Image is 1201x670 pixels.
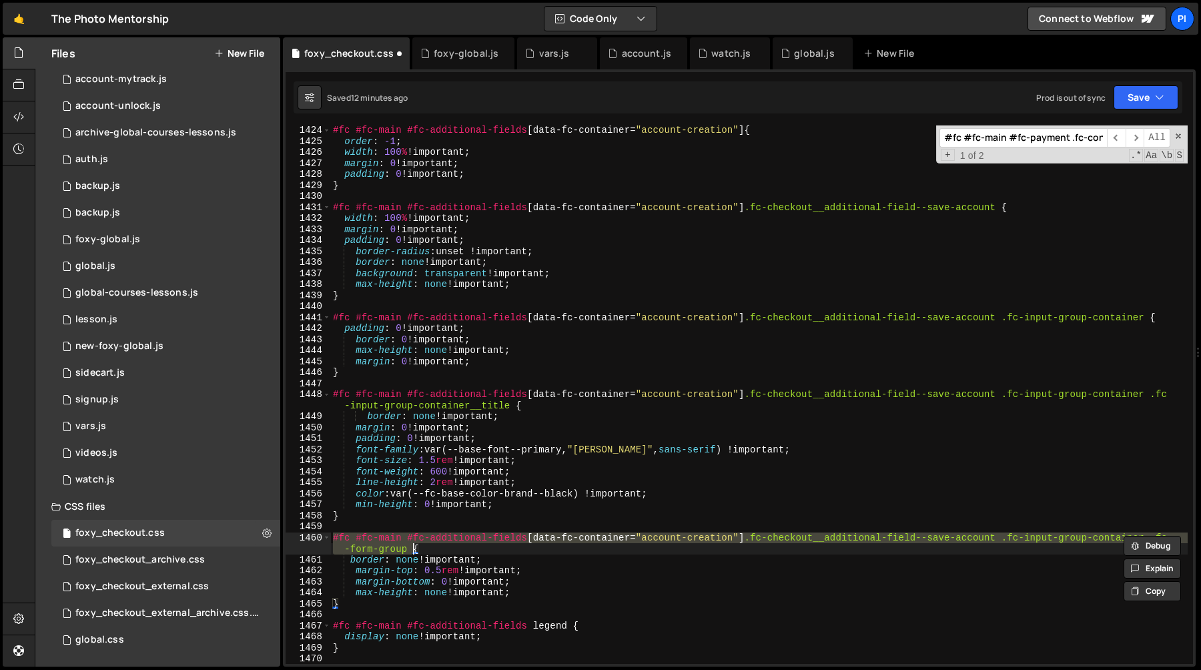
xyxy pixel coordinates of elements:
div: vars.js [75,420,106,432]
div: 1437 [286,268,331,280]
div: 13533/45030.js [51,173,280,200]
div: 13533/41206.js [51,93,280,119]
div: 12 minutes ago [351,92,408,103]
div: 1452 [286,444,331,456]
div: auth.js [75,153,108,165]
div: 1427 [286,158,331,170]
a: Connect to Webflow [1028,7,1166,31]
div: 1439 [286,290,331,302]
div: 1435 [286,246,331,258]
span: ​ [1107,128,1126,147]
span: Search In Selection [1175,149,1184,162]
div: foxy-global.js [434,47,498,60]
div: foxy_checkout_external.css [75,581,209,593]
div: 13533/35489.css [51,627,280,653]
div: 1455 [286,477,331,488]
div: account-unlock.js [75,100,161,112]
div: 1463 [286,577,331,588]
div: 13533/43968.js [51,119,280,146]
button: Debug [1124,536,1181,556]
div: 1434 [286,235,331,246]
div: 1457 [286,499,331,511]
div: 13533/38507.css [51,520,280,547]
div: 1448 [286,389,331,411]
div: 13533/44029.css [51,600,285,627]
div: global.js [794,47,834,60]
div: 1431 [286,202,331,214]
span: CaseSensitive Search [1144,149,1158,162]
span: Toggle Replace mode [941,149,955,161]
div: 1453 [286,455,331,466]
div: foxy_checkout.css [304,47,394,60]
div: 1436 [286,257,331,268]
div: 13533/38628.js [51,66,280,93]
div: 1449 [286,411,331,422]
div: 13533/42246.js [51,440,280,466]
span: RegExp Search [1129,149,1143,162]
div: CSS files [35,493,280,520]
div: 1430 [286,191,331,202]
div: 1425 [286,136,331,147]
button: Code Only [544,7,657,31]
div: vars.js [539,47,570,60]
div: lesson.js [75,314,117,326]
div: 1460 [286,533,331,555]
div: 1426 [286,147,331,158]
button: Explain [1124,559,1181,579]
a: Pi [1170,7,1194,31]
div: 1451 [286,433,331,444]
div: 1459 [286,521,331,533]
div: 13533/38747.css [51,573,280,600]
div: global-courses-lessons.js [75,287,198,299]
div: 13533/39483.js [51,253,280,280]
div: 13533/45031.js [51,200,280,226]
div: global.css [75,634,124,646]
div: 1450 [286,422,331,434]
div: 13533/44030.css [51,547,280,573]
div: 1438 [286,279,331,290]
button: Save [1114,85,1178,109]
div: foxy_checkout_archive.css [75,554,205,566]
div: 13533/35292.js [51,280,280,306]
h2: Files [51,46,75,61]
div: 1444 [286,345,331,356]
div: 13533/38978.js [51,413,280,440]
div: Prod is out of sync [1036,92,1106,103]
div: 1465 [286,599,331,610]
div: 13533/43446.js [51,360,280,386]
div: 1443 [286,334,331,346]
div: 1469 [286,643,331,654]
div: foxy-global.js [75,234,140,246]
div: 13533/34034.js [51,146,280,173]
div: 13533/38527.js [51,466,280,493]
div: 1462 [286,565,331,577]
button: Copy [1124,581,1181,601]
div: foxy_checkout.css [75,527,165,539]
div: 13533/34219.js [51,226,280,253]
div: 13533/35364.js [51,386,280,413]
div: 13533/35472.js [51,306,280,333]
div: New File [863,47,919,60]
div: sidecart.js [75,367,125,379]
div: 1442 [286,323,331,334]
a: 🤙 [3,3,35,35]
div: 1461 [286,555,331,566]
span: ​ [1126,128,1144,147]
div: account.js [622,47,672,60]
div: 1470 [286,653,331,665]
span: 1 of 2 [955,150,989,161]
div: 1424 [286,125,331,136]
div: The Photo Mentorship [51,11,169,27]
div: 1447 [286,378,331,390]
div: videos.js [75,447,117,459]
div: 1432 [286,213,331,224]
div: account-mytrack.js [75,73,167,85]
input: Search for [939,128,1107,147]
div: foxy_checkout_external_archive.css.css [75,607,260,619]
span: Whole Word Search [1160,149,1174,162]
div: 1433 [286,224,331,236]
div: backup.js [75,207,120,219]
div: 1428 [286,169,331,180]
span: Alt-Enter [1144,128,1170,147]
